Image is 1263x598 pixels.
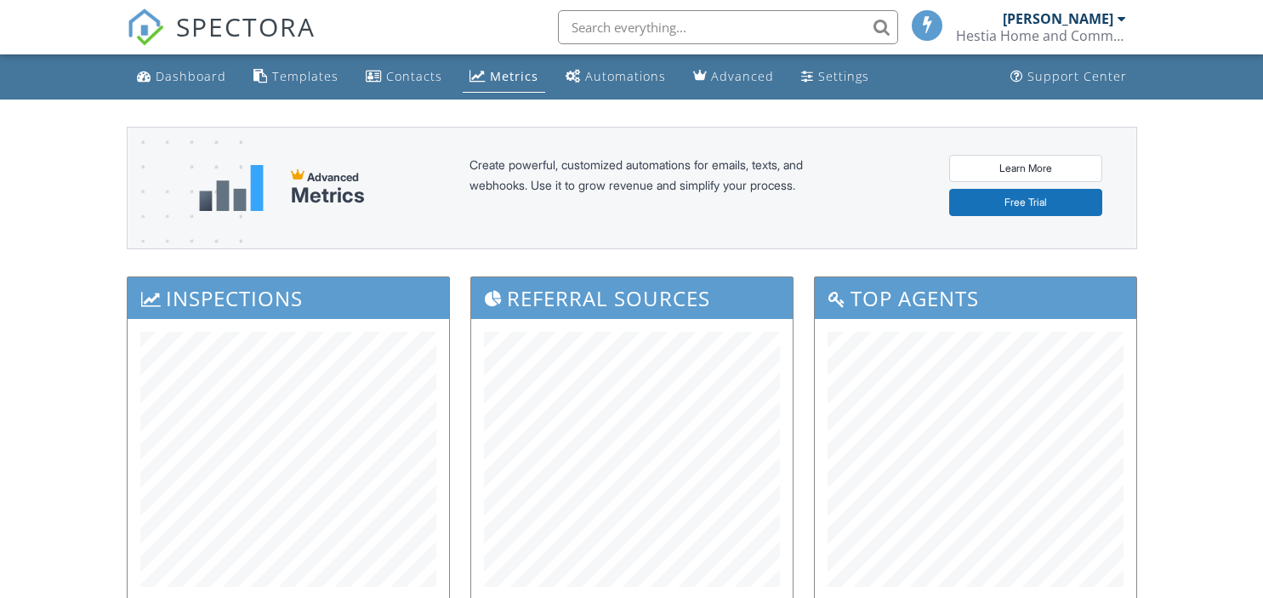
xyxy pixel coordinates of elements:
[291,184,365,208] div: Metrics
[818,68,869,84] div: Settings
[585,68,666,84] div: Automations
[471,277,793,319] h3: Referral Sources
[127,9,164,46] img: The Best Home Inspection Software - Spectora
[359,61,449,93] a: Contacts
[307,170,359,184] span: Advanced
[949,155,1102,182] a: Learn More
[1003,10,1113,27] div: [PERSON_NAME]
[686,61,781,93] a: Advanced
[272,68,339,84] div: Templates
[127,23,316,59] a: SPECTORA
[711,68,774,84] div: Advanced
[199,165,264,211] img: metrics-aadfce2e17a16c02574e7fc40e4d6b8174baaf19895a402c862ea781aae8ef5b.svg
[463,61,545,93] a: Metrics
[156,68,226,84] div: Dashboard
[490,68,538,84] div: Metrics
[794,61,876,93] a: Settings
[469,155,844,221] div: Create powerful, customized automations for emails, texts, and webhooks. Use it to grow revenue a...
[1004,61,1134,93] a: Support Center
[815,277,1136,319] h3: Top Agents
[128,277,449,319] h3: Inspections
[247,61,345,93] a: Templates
[386,68,442,84] div: Contacts
[558,10,898,44] input: Search everything...
[559,61,673,93] a: Automations (Basic)
[1027,68,1127,84] div: Support Center
[128,128,242,316] img: advanced-banner-bg-f6ff0eecfa0ee76150a1dea9fec4b49f333892f74bc19f1b897a312d7a1b2ff3.png
[176,9,316,44] span: SPECTORA
[949,189,1102,216] a: Free Trial
[130,61,233,93] a: Dashboard
[956,27,1126,44] div: Hestia Home and Commercial Inspections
